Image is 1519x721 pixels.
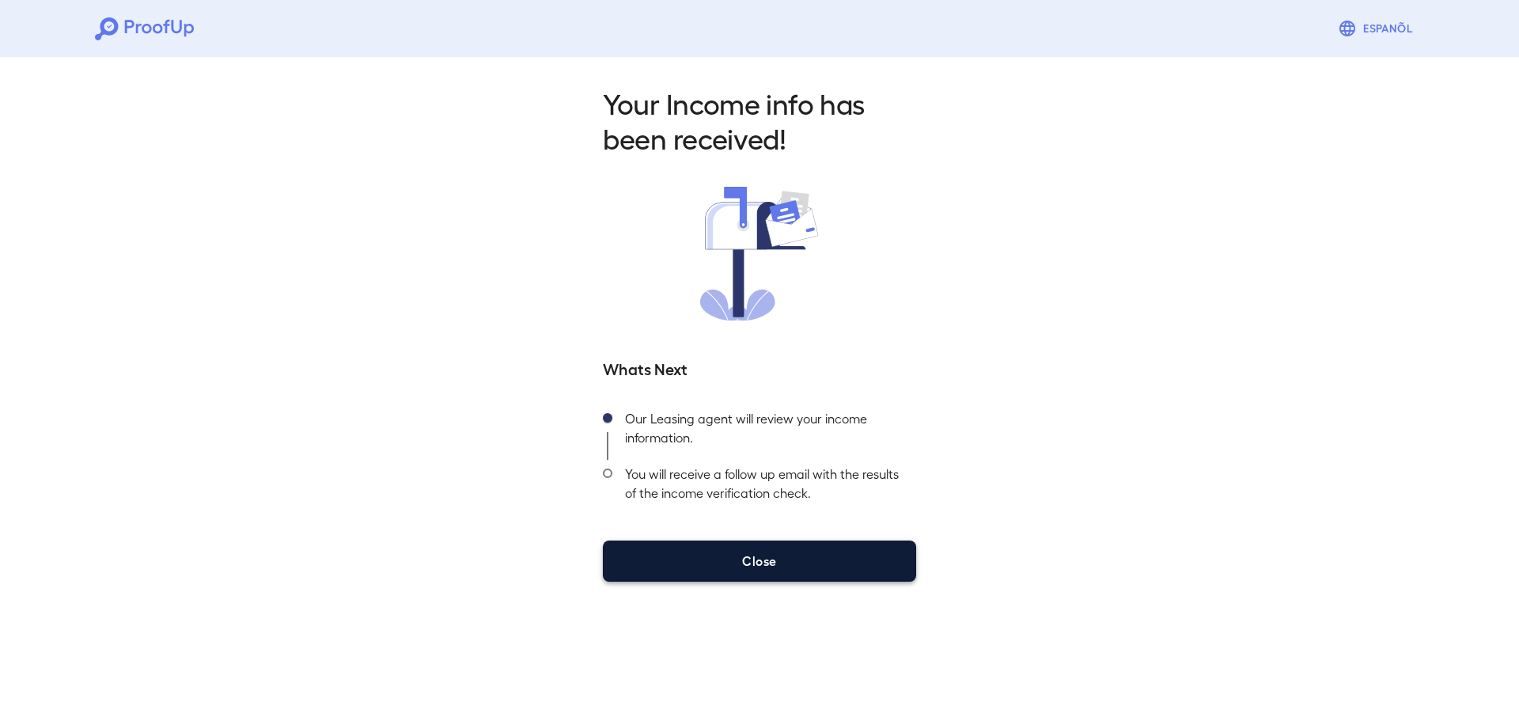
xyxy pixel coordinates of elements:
h5: Whats Next [603,357,916,379]
img: received.svg [700,187,819,321]
h2: Your Income info has been received! [603,85,916,155]
button: Close [603,541,916,582]
button: Espanõl [1331,13,1424,44]
div: You will receive a follow up email with the results of the income verification check. [612,460,916,515]
div: Our Leasing agent will review your income information. [612,404,916,460]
